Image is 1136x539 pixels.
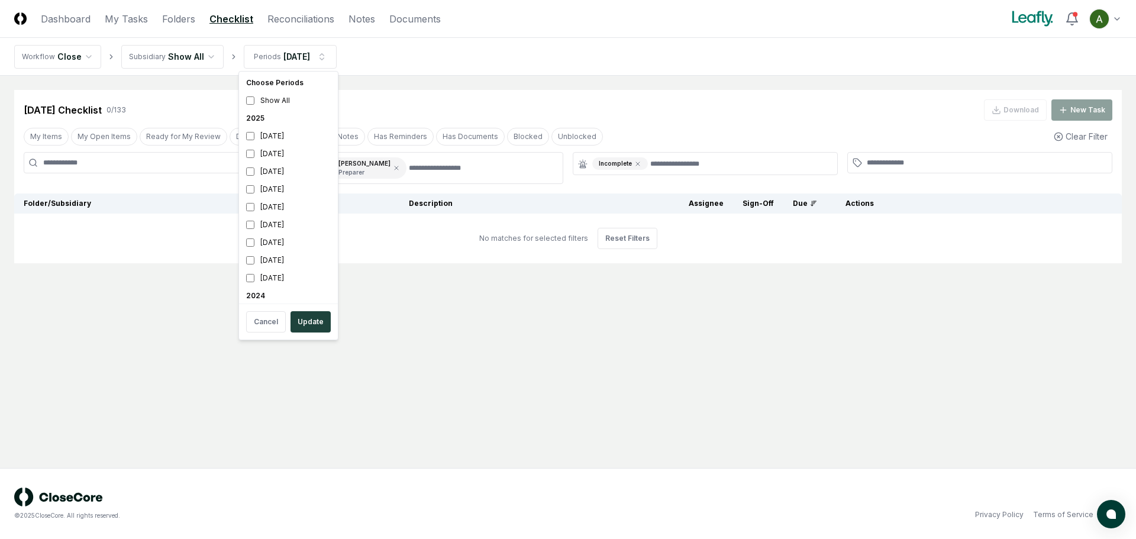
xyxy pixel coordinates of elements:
[241,163,335,180] div: [DATE]
[241,145,335,163] div: [DATE]
[241,74,335,92] div: Choose Periods
[241,287,335,305] div: 2024
[241,92,335,109] div: Show All
[241,269,335,287] div: [DATE]
[241,198,335,216] div: [DATE]
[291,311,331,333] button: Update
[241,216,335,234] div: [DATE]
[241,109,335,127] div: 2025
[241,251,335,269] div: [DATE]
[246,311,286,333] button: Cancel
[241,180,335,198] div: [DATE]
[241,234,335,251] div: [DATE]
[241,127,335,145] div: [DATE]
